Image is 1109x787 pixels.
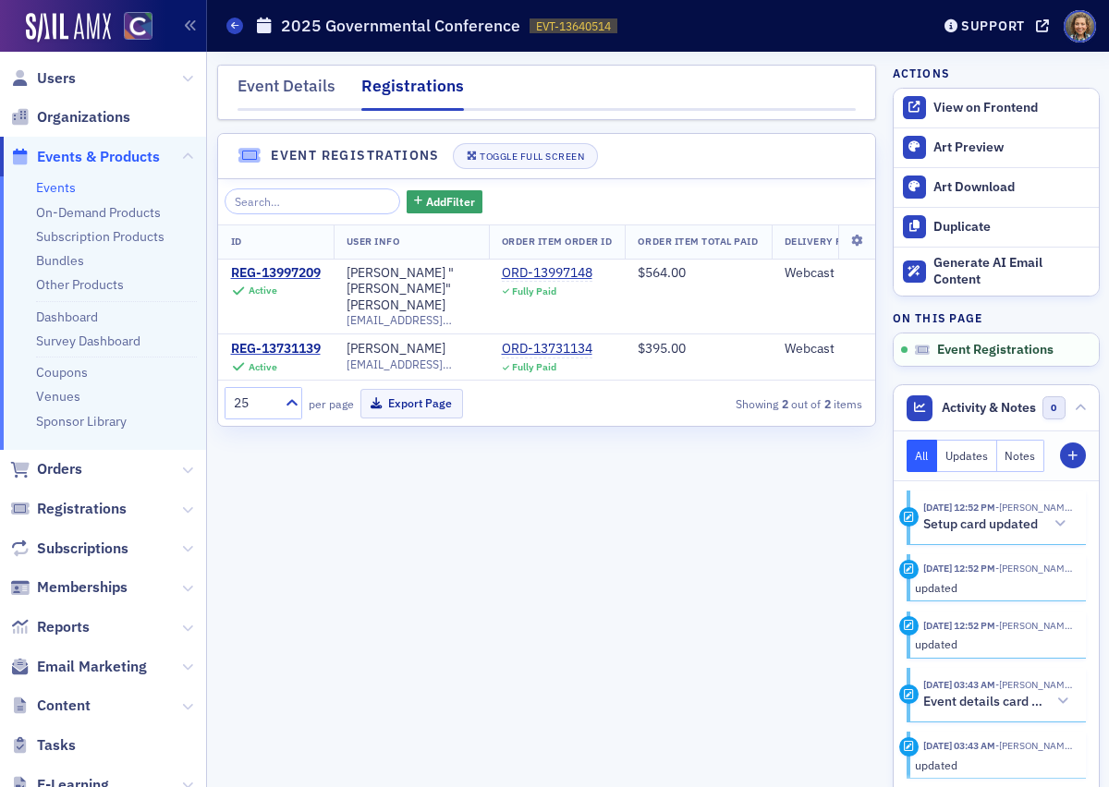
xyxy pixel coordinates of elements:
span: Reports [37,617,90,637]
a: Tasks [10,735,76,756]
a: REG-13997209 [231,265,321,282]
a: Survey Dashboard [36,333,140,349]
button: All [907,440,938,472]
time: 8/6/2025 12:52 PM [923,619,995,632]
time: 8/6/2025 12:52 PM [923,501,995,514]
div: Generate AI Email Content [933,255,1089,287]
div: Update [899,737,919,757]
span: $564.00 [638,264,686,281]
div: Event Details [238,74,335,108]
span: Registrations [37,499,127,519]
a: Registrations [10,499,127,519]
div: Duplicate [933,219,1089,236]
h5: Event details card updated [923,694,1046,710]
a: ORD-13731134 [502,341,592,357]
span: Content [37,696,91,716]
img: SailAMX [26,13,111,42]
a: On-Demand Products [36,204,161,221]
a: Users [10,68,76,89]
time: 8/4/2025 03:43 AM [923,739,995,752]
div: Registrations [361,74,464,111]
span: ID [231,235,242,248]
a: View on Frontend [894,89,1099,127]
div: Showing out of items [663,395,862,412]
div: Activity [899,507,919,527]
h4: On this page [893,309,1100,326]
span: Tiffany Carson [995,619,1073,632]
span: [EMAIL_ADDRESS][DOMAIN_NAME] [347,357,476,371]
time: 8/6/2025 12:52 PM [923,562,995,575]
div: updated [915,579,1073,596]
span: Profile [1064,10,1096,42]
button: Updates [937,440,997,472]
div: Fully Paid [512,285,556,297]
div: Webcast [785,341,877,357]
a: Sponsor Library [36,413,127,430]
div: updated [915,757,1073,773]
div: Update [899,560,919,579]
a: Email Marketing [10,657,147,677]
a: Events [36,179,76,196]
div: updated [915,636,1073,652]
a: ORD-13997148 [502,265,592,282]
h4: Actions [893,65,950,81]
div: Toggle Full Screen [480,151,584,162]
div: View on Frontend [933,100,1089,116]
a: Venues [36,388,80,405]
button: AddFilter [407,190,482,213]
a: View Homepage [111,12,152,43]
button: Generate AI Email Content [894,247,1099,297]
button: Duplicate [894,207,1099,247]
span: Event Registrations [937,342,1054,358]
span: Orders [37,459,82,479]
span: Order Item Total Paid [638,235,758,248]
div: Webcast [785,265,877,282]
div: Art Download [933,179,1089,196]
span: Subscriptions [37,539,128,559]
a: Other Products [36,276,124,293]
div: Active [249,285,277,297]
button: Event details card updated [923,692,1073,711]
a: REG-13731139 [231,341,321,357]
input: Search… [225,188,401,214]
a: Organizations [10,107,130,127]
span: 0 [1042,396,1066,419]
span: Activity & Notes [942,398,1036,418]
div: Art Preview [933,139,1089,156]
button: Toggle Full Screen [453,143,599,169]
strong: 2 [821,395,834,412]
a: Subscriptions [10,539,128,559]
a: Dashboard [36,309,98,325]
a: Coupons [36,364,88,381]
button: Export Page [360,389,463,418]
span: Aiyana Scarborough [995,678,1073,691]
time: 8/4/2025 03:43 AM [923,678,995,691]
div: Update [899,616,919,636]
span: Tiffany Carson [995,562,1073,575]
span: Users [37,68,76,89]
a: Art Preview [894,128,1099,167]
a: [PERSON_NAME] [347,341,445,357]
a: Bundles [36,252,84,269]
span: Email Marketing [37,657,147,677]
label: per page [309,395,354,412]
div: [PERSON_NAME] "[PERSON_NAME]" [PERSON_NAME] [347,265,476,314]
button: Setup card updated [923,515,1073,534]
a: Orders [10,459,82,479]
span: User Info [347,235,400,248]
div: Support [961,18,1025,34]
span: Organizations [37,107,130,127]
span: Order Item Order ID [502,235,613,248]
span: Aiyana Scarborough [995,739,1073,752]
span: Add Filter [426,193,475,210]
h4: Event Registrations [271,146,440,165]
span: Delivery Format [785,235,877,248]
strong: 2 [778,395,791,412]
a: Content [10,696,91,716]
